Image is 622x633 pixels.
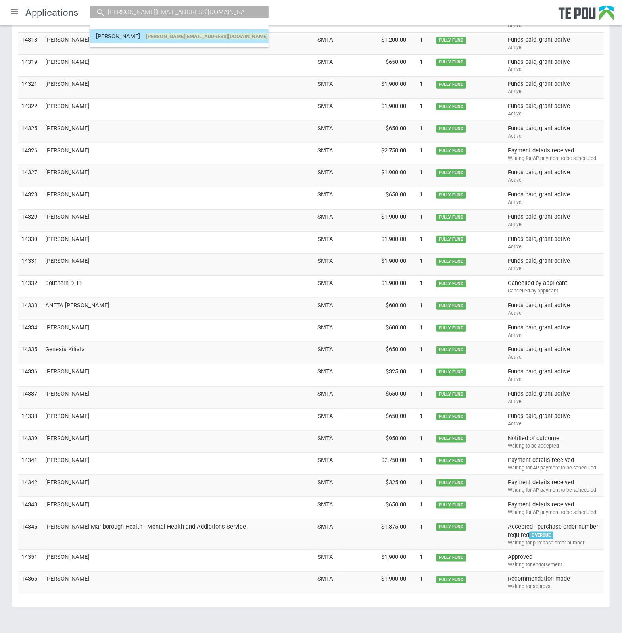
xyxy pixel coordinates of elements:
td: SMTA [314,475,338,497]
td: 1 [409,298,433,320]
td: 14331 [18,254,42,276]
span: FULLY FUND [436,325,466,332]
td: 14327 [18,165,42,187]
span: FULLY FUND [436,280,466,287]
td: 1 [409,342,433,364]
td: 14319 [18,54,42,77]
td: [PERSON_NAME] [42,475,314,497]
td: [PERSON_NAME] Rata [42,32,314,54]
td: 14322 [18,99,42,121]
td: $1,900.00 [338,77,409,99]
td: $1,900.00 [338,209,409,231]
td: Funds paid, grant active [505,254,604,276]
td: 14341 [18,453,42,475]
td: [PERSON_NAME] [42,231,314,254]
td: Recommendation made [505,572,604,594]
td: SMTA [314,231,338,254]
span: FULLY FUND [436,502,466,509]
td: 14333 [18,298,42,320]
td: $650.00 [338,387,409,409]
div: Cancelled by applicant [508,287,601,294]
div: Active [508,398,601,405]
td: 1 [409,431,433,453]
td: $1,375.00 [338,519,409,550]
td: Funds paid, grant active [505,99,604,121]
td: SMTA [314,497,338,519]
div: Active [508,133,601,140]
td: 1 [409,54,433,77]
div: Active [508,243,601,250]
td: 1 [409,32,433,54]
td: $650.00 [338,497,409,519]
td: SMTA [314,342,338,364]
td: 14334 [18,320,42,342]
td: Funds paid, grant active [505,54,604,77]
span: OVERDUE [529,532,553,539]
td: SMTA [314,453,338,475]
td: SMTA [314,165,338,187]
td: $1,900.00 [338,231,409,254]
td: Funds paid, grant active [505,209,604,231]
td: Funds paid, grant active [505,342,604,364]
td: SMTA [314,320,338,342]
td: 14332 [18,276,42,298]
td: $650.00 [338,342,409,364]
span: FULLY FUND [436,479,466,487]
span: FULLY FUND [436,302,466,310]
td: $325.00 [338,364,409,387]
div: Active [508,332,601,339]
td: 1 [409,519,433,550]
td: Funds paid, grant active [505,32,604,54]
td: SMTA [314,387,338,409]
td: $650.00 [338,187,409,210]
td: Approved [505,550,604,572]
td: 1 [409,77,433,99]
span: FULLY FUND [436,125,466,133]
td: SMTA [314,77,338,99]
div: Active [508,199,601,206]
span: FULLY FUND [436,576,466,583]
td: 14330 [18,231,42,254]
td: 14342 [18,475,42,497]
td: 1 [409,121,433,143]
td: SMTA [314,54,338,77]
span: [PERSON_NAME][EMAIL_ADDRESS][DOMAIN_NAME] [146,33,268,39]
td: Funds paid, grant active [505,231,604,254]
span: FULLY FUND [436,37,466,44]
td: Accepted - purchase order number required [505,519,604,550]
td: [PERSON_NAME] [42,143,314,165]
td: SMTA [314,209,338,231]
div: Waiting for AP payment to be scheduled [508,155,601,162]
td: SMTA [314,187,338,210]
td: $1,900.00 [338,276,409,298]
td: $650.00 [338,408,409,431]
td: $600.00 [338,298,409,320]
span: FULLY FUND [436,435,466,442]
div: Active [508,221,601,228]
td: Cancelled by applicant [505,276,604,298]
td: ANETA [PERSON_NAME] [42,298,314,320]
td: [PERSON_NAME] [42,453,314,475]
div: Active [508,110,601,117]
div: Waiting for endorsement [508,561,601,568]
td: SMTA [314,276,338,298]
div: Active [508,44,601,51]
td: Funds paid, grant active [505,408,604,431]
td: SMTA [314,572,338,594]
td: 14321 [18,77,42,99]
td: Payment details received [505,453,604,475]
td: $2,750.00 [338,453,409,475]
td: SMTA [314,431,338,453]
td: 14326 [18,143,42,165]
td: $600.00 [338,320,409,342]
td: SMTA [314,143,338,165]
td: 14328 [18,187,42,210]
td: 1 [409,572,433,594]
td: [PERSON_NAME] [42,54,314,77]
td: [PERSON_NAME] Marlborough Health - Mental Health and Addictions Service [42,519,314,550]
td: [PERSON_NAME] [42,320,314,342]
td: [PERSON_NAME] [42,77,314,99]
div: Waiting for AP payment to be scheduled [508,509,601,516]
td: 1 [409,320,433,342]
td: Payment details received [505,475,604,497]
